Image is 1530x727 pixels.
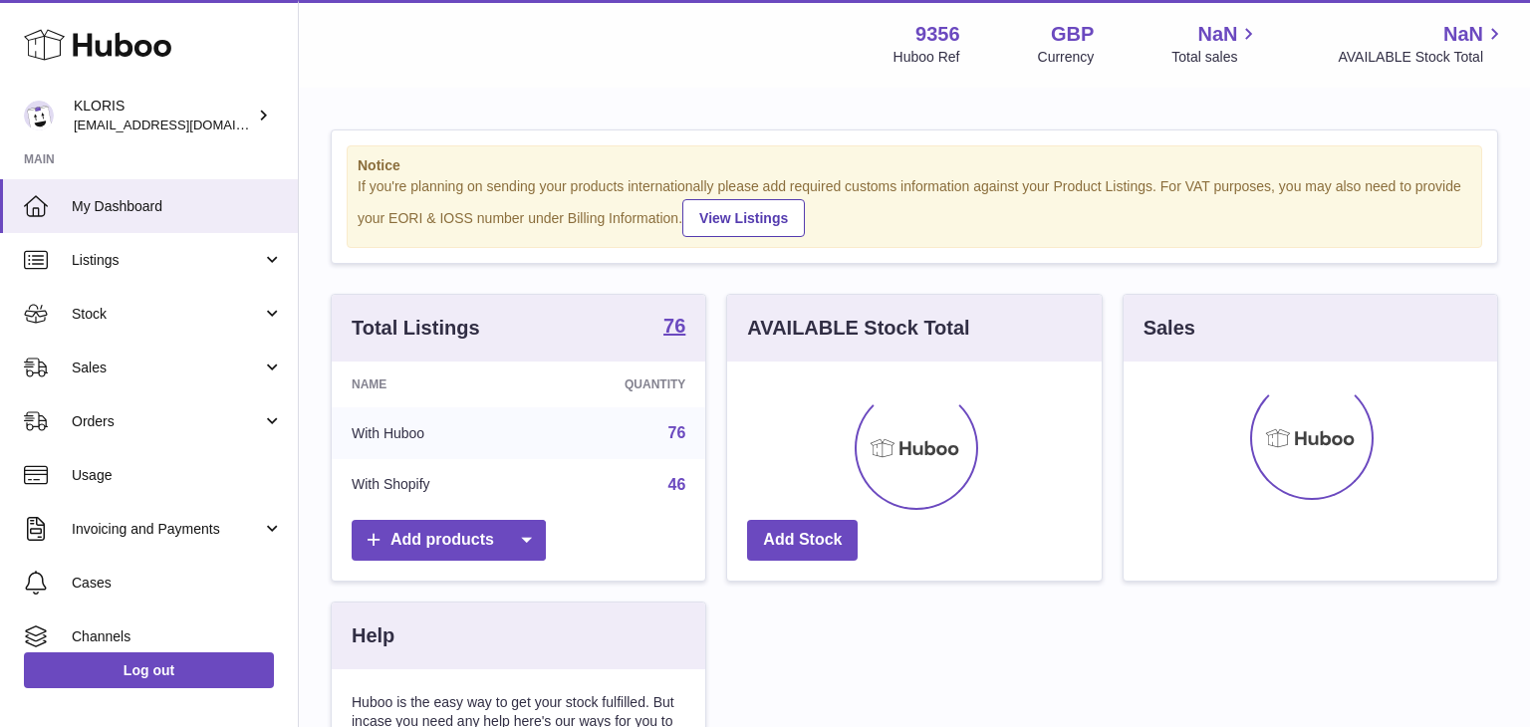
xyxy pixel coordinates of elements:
[358,156,1471,175] strong: Notice
[74,97,253,134] div: KLORIS
[1338,48,1506,67] span: AVAILABLE Stock Total
[1171,21,1260,67] a: NaN Total sales
[72,574,283,593] span: Cases
[72,197,283,216] span: My Dashboard
[668,424,686,441] a: 76
[533,362,705,407] th: Quantity
[747,520,858,561] a: Add Stock
[1197,21,1237,48] span: NaN
[72,466,283,485] span: Usage
[332,459,533,511] td: With Shopify
[682,199,805,237] a: View Listings
[1443,21,1483,48] span: NaN
[72,251,262,270] span: Listings
[747,315,969,342] h3: AVAILABLE Stock Total
[668,476,686,493] a: 46
[893,48,960,67] div: Huboo Ref
[352,520,546,561] a: Add products
[663,316,685,336] strong: 76
[332,362,533,407] th: Name
[358,177,1471,237] div: If you're planning on sending your products internationally please add required customs informati...
[1051,21,1094,48] strong: GBP
[24,652,274,688] a: Log out
[663,316,685,340] a: 76
[915,21,960,48] strong: 9356
[72,627,283,646] span: Channels
[72,520,262,539] span: Invoicing and Payments
[332,407,533,459] td: With Huboo
[24,101,54,130] img: internalAdmin-9356@internal.huboo.com
[1171,48,1260,67] span: Total sales
[1038,48,1095,67] div: Currency
[352,622,394,649] h3: Help
[1144,315,1195,342] h3: Sales
[72,359,262,377] span: Sales
[74,117,293,132] span: [EMAIL_ADDRESS][DOMAIN_NAME]
[72,305,262,324] span: Stock
[1338,21,1506,67] a: NaN AVAILABLE Stock Total
[72,412,262,431] span: Orders
[352,315,480,342] h3: Total Listings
